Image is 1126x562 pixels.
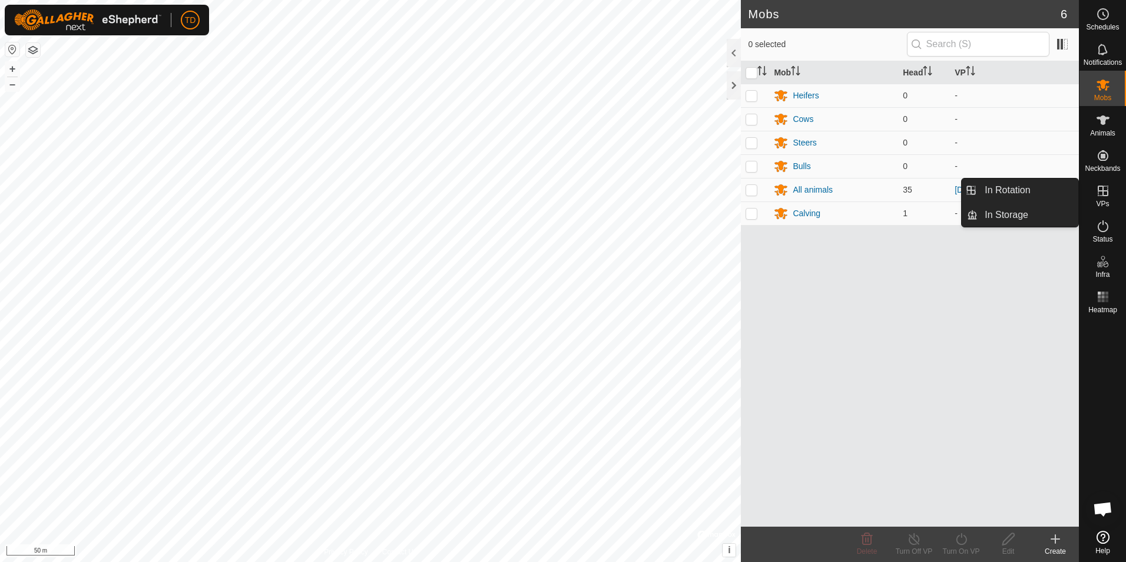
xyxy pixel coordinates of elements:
td: - [950,84,1079,107]
span: Schedules [1086,24,1119,31]
span: Heatmap [1088,306,1117,313]
span: VPs [1096,200,1109,207]
a: In Rotation [978,178,1078,202]
a: In Storage [978,203,1078,227]
p-sorticon: Activate to sort [791,68,800,77]
th: Head [898,61,950,84]
span: In Rotation [985,183,1030,197]
li: In Rotation [962,178,1078,202]
span: In Storage [985,208,1028,222]
a: Privacy Policy [324,547,368,557]
div: Heifers [793,90,819,102]
a: Help [1079,526,1126,559]
span: 35 [903,185,912,194]
div: Cows [793,113,813,125]
div: Create [1032,546,1079,557]
span: Status [1092,236,1112,243]
td: - [950,154,1079,178]
span: Neckbands [1085,165,1120,172]
span: 0 [903,138,908,147]
span: 6 [1061,5,1067,23]
div: All animals [793,184,833,196]
a: [DATE] 150020 [955,185,1011,194]
div: Calving [793,207,820,220]
td: - [950,107,1079,131]
span: 0 [903,91,908,100]
button: + [5,62,19,76]
p-sorticon: Activate to sort [757,68,767,77]
button: i [723,544,736,557]
p-sorticon: Activate to sort [923,68,932,77]
button: – [5,77,19,91]
input: Search (S) [907,32,1049,57]
button: Map Layers [26,43,40,57]
span: Mobs [1094,94,1111,101]
span: Infra [1095,271,1110,278]
span: Delete [857,547,877,556]
div: Turn On VP [938,546,985,557]
a: Open chat [1085,491,1121,527]
td: - [950,201,1079,225]
span: Help [1095,547,1110,554]
th: Mob [769,61,898,84]
span: Animals [1090,130,1115,137]
span: Notifications [1084,59,1122,66]
div: Turn Off VP [890,546,938,557]
h2: Mobs [748,7,1060,21]
li: In Storage [962,203,1078,227]
img: Gallagher Logo [14,9,161,31]
a: Contact Us [382,547,417,557]
span: TD [185,14,196,27]
span: 0 [903,161,908,171]
button: Reset Map [5,42,19,57]
div: Edit [985,546,1032,557]
p-sorticon: Activate to sort [966,68,975,77]
th: VP [950,61,1079,84]
span: 0 selected [748,38,906,51]
span: i [728,545,730,555]
span: 1 [903,209,908,218]
div: Bulls [793,160,810,173]
div: Steers [793,137,816,149]
td: - [950,131,1079,154]
span: 0 [903,114,908,124]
